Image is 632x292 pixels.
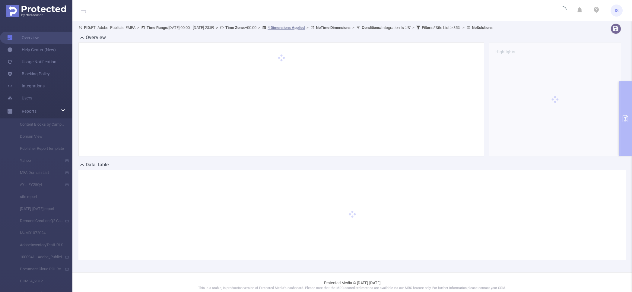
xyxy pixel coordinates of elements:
b: No Solutions [472,25,493,30]
a: Help Center (New) [7,44,56,56]
a: Users [7,92,32,104]
a: Integrations [7,80,45,92]
a: Overview [7,32,39,44]
b: Filters : [422,25,434,30]
img: Protected Media [6,5,66,17]
b: Time Range: [147,25,168,30]
a: Usage Notification [7,56,56,68]
b: No Time Dimensions [316,25,351,30]
i: icon: user [78,26,84,30]
u: 4 Dimensions Applied [268,25,305,30]
i: icon: loading [559,6,567,15]
b: Conditions : [362,25,381,30]
p: This is a stable, in production version of Protected Media's dashboard. Please note that the MRC ... [87,286,617,291]
h2: Data Table [86,161,109,168]
span: IS [615,5,618,17]
span: Reports [22,109,37,114]
span: > [305,25,310,30]
span: FT_Adobe_Publicis_EMEA [DATE] 00:00 - [DATE] 23:59 +00:00 [78,25,493,30]
a: Blocking Policy [7,68,50,80]
span: *Site List ≥ 35% [422,25,461,30]
b: PID: [84,25,91,30]
h2: Overview [86,34,106,41]
span: > [351,25,356,30]
span: > [135,25,141,30]
span: > [256,25,262,30]
b: Time Zone: [225,25,245,30]
span: > [214,25,220,30]
span: > [411,25,416,30]
span: Integration Is 'JS' [362,25,411,30]
span: > [461,25,466,30]
a: Reports [22,105,37,117]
